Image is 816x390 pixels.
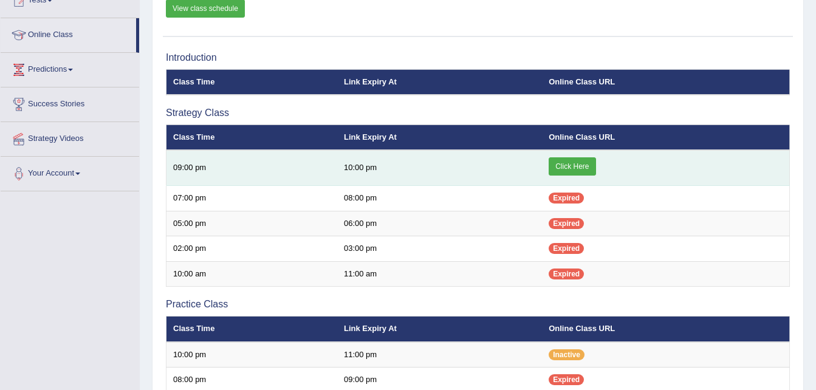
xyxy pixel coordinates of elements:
[166,186,337,211] td: 07:00 pm
[549,193,584,204] span: Expired
[549,243,584,254] span: Expired
[166,236,337,262] td: 02:00 pm
[166,342,337,368] td: 10:00 pm
[549,374,584,385] span: Expired
[337,316,542,342] th: Link Expiry At
[166,150,337,186] td: 09:00 pm
[337,211,542,236] td: 06:00 pm
[542,316,789,342] th: Online Class URL
[166,52,790,63] h3: Introduction
[549,157,595,176] a: Click Here
[337,69,542,95] th: Link Expiry At
[542,69,789,95] th: Online Class URL
[1,87,139,118] a: Success Stories
[1,157,139,187] a: Your Account
[166,108,790,118] h3: Strategy Class
[337,261,542,287] td: 11:00 am
[337,186,542,211] td: 08:00 pm
[166,261,337,287] td: 10:00 am
[549,349,585,360] span: Inactive
[1,18,136,49] a: Online Class
[166,69,337,95] th: Class Time
[549,218,584,229] span: Expired
[337,125,542,150] th: Link Expiry At
[337,236,542,262] td: 03:00 pm
[542,125,789,150] th: Online Class URL
[166,211,337,236] td: 05:00 pm
[549,269,584,279] span: Expired
[1,122,139,152] a: Strategy Videos
[337,342,542,368] td: 11:00 pm
[166,316,337,342] th: Class Time
[166,299,790,310] h3: Practice Class
[166,125,337,150] th: Class Time
[1,53,139,83] a: Predictions
[337,150,542,186] td: 10:00 pm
